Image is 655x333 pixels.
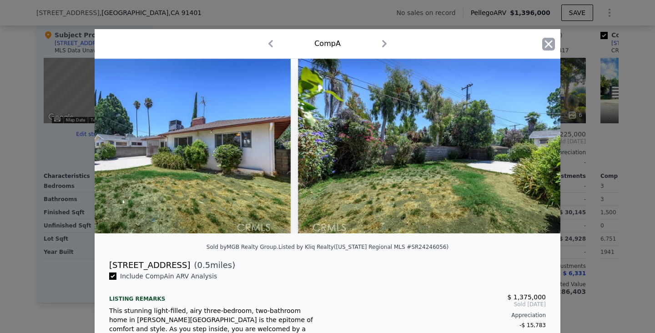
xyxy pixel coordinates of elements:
div: Sold by MGB Realty Group . [207,244,278,250]
span: 0.5 [197,260,211,270]
div: Comp A [314,38,341,49]
div: Listed by Kliq Realty ([US_STATE] Regional MLS #SR24246056) [278,244,448,250]
img: Property Img [28,59,291,233]
div: Listing remarks [109,288,320,303]
span: $ 1,375,000 [507,293,546,301]
div: [STREET_ADDRESS] [109,259,190,272]
span: Include Comp A in ARV Analysis [116,272,221,280]
span: ( miles) [190,259,235,272]
div: Appreciation [335,312,546,319]
span: -$ 15,783 [519,322,546,328]
span: Sold [DATE] [335,301,546,308]
img: Property Img [298,59,560,233]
